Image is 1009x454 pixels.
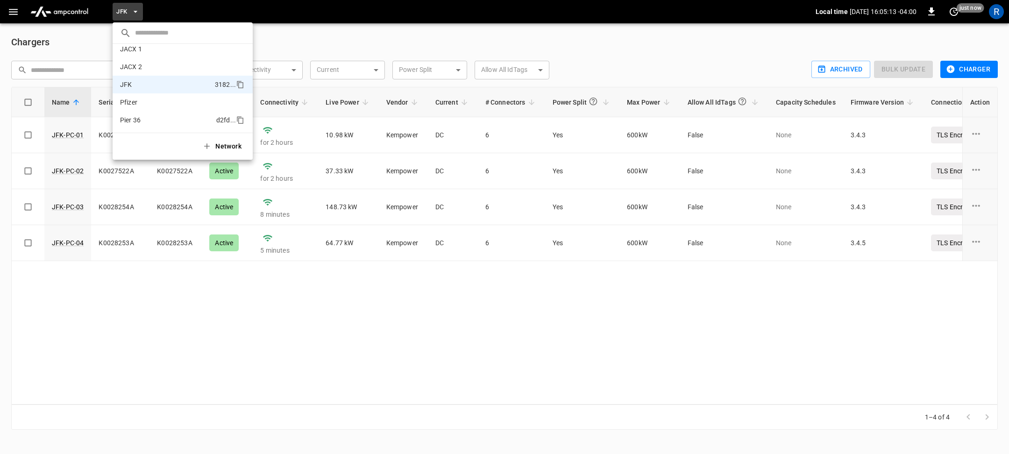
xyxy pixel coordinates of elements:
button: Network [197,137,249,156]
p: Pfizer [120,98,212,107]
p: JFK [120,80,211,89]
div: copy [235,79,246,90]
p: Pier 36 [120,115,213,125]
div: copy [235,114,246,126]
p: JACX 1 [120,44,213,54]
p: JACX 2 [120,62,211,71]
